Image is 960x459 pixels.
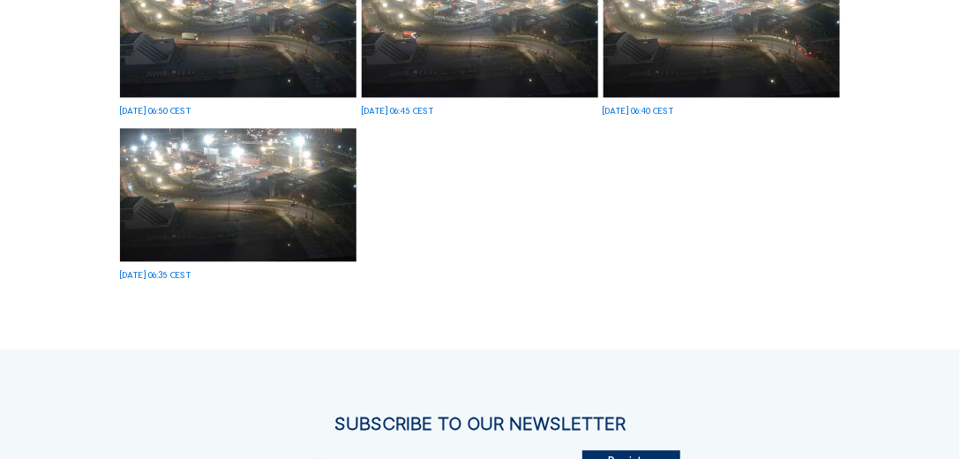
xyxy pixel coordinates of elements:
[362,107,434,116] div: [DATE] 06:45 CEST
[120,107,191,116] div: [DATE] 06:50 CEST
[604,107,675,116] div: [DATE] 06:40 CEST
[120,415,840,433] div: Subscribe to our newsletter
[120,128,356,261] img: image_53283340
[120,271,191,280] div: [DATE] 06:35 CEST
